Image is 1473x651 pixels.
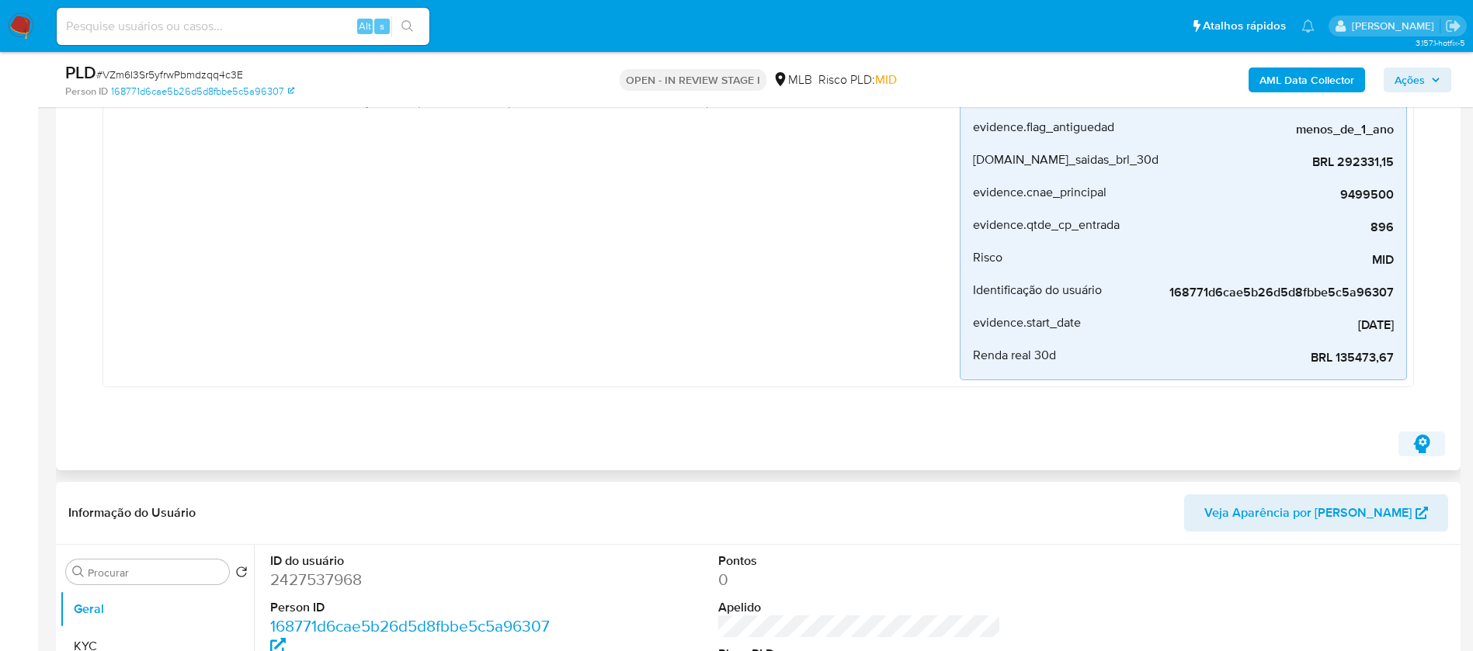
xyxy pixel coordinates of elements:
p: andreia.almeida@mercadolivre.com [1352,19,1440,33]
dt: Person ID [270,599,554,616]
b: AML Data Collector [1259,68,1354,92]
div: MLB [773,71,812,88]
span: Alt [359,19,371,33]
dt: Apelido [718,599,1002,616]
h1: Informação do Usuário [68,505,196,521]
a: Notificações [1301,19,1315,33]
a: 168771d6cae5b26d5d8fbbe5c5a96307 [111,85,294,99]
span: s [380,19,384,33]
a: Sair [1445,18,1461,34]
button: Geral [60,590,254,628]
button: Veja Aparência por [PERSON_NAME] [1184,494,1448,532]
button: AML Data Collector [1249,68,1365,92]
dd: 2427537968 [270,569,554,590]
button: Retornar ao pedido padrão [235,566,248,583]
span: Ações [1395,68,1425,92]
b: Person ID [65,85,108,99]
span: Risco PLD: [818,71,897,88]
dt: ID do usuário [270,552,554,570]
span: Atalhos rápidos [1203,18,1286,34]
span: MID [875,71,897,88]
span: # VZm6I3Sr5yfrwPbmdzqq4c3E [96,67,243,82]
span: 3.157.1-hotfix-5 [1416,36,1465,49]
p: OPEN - IN REVIEW STAGE I [620,69,766,91]
button: search-icon [391,16,423,37]
span: Veja Aparência por [PERSON_NAME] [1204,494,1412,532]
dd: 0 [718,569,1002,590]
dt: Pontos [718,552,1002,570]
button: Ações [1384,68,1451,92]
b: PLD [65,60,96,85]
input: Procurar [88,566,223,580]
input: Pesquise usuários ou casos... [57,16,429,36]
button: Procurar [72,566,85,578]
